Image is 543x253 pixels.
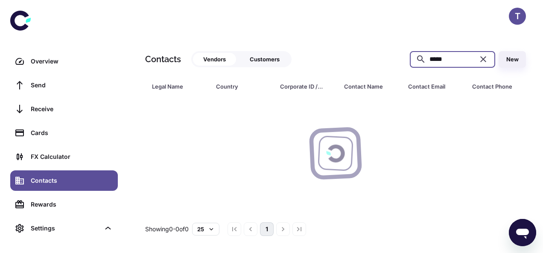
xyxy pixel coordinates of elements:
div: Send [31,80,113,90]
span: Contact Phone [472,80,526,92]
div: Legal Name [152,80,195,92]
iframe: Button to launch messaging window [509,219,536,246]
h1: Contacts [145,53,181,66]
div: FX Calculator [31,152,113,161]
button: New [499,51,526,68]
div: Receive [31,104,113,114]
a: Overview [10,51,118,72]
div: Country [216,80,259,92]
div: Corporate ID / VAT [280,80,323,92]
span: Corporate ID / VAT [280,80,334,92]
div: Settings [10,218,118,239]
span: Legal Name [152,80,206,92]
span: Contact Name [344,80,398,92]
button: 25 [192,223,219,236]
nav: pagination navigation [226,222,307,236]
button: T [509,8,526,25]
div: Cards [31,128,113,138]
div: Settings [31,224,100,233]
a: FX Calculator [10,147,118,167]
div: Contact Email [408,80,451,92]
span: Contact Email [408,80,462,92]
a: Rewards [10,194,118,215]
a: Contacts [10,170,118,191]
p: Showing 0-0 of 0 [145,224,189,234]
div: Contacts [31,176,113,185]
div: Rewards [31,200,113,209]
a: Send [10,75,118,95]
button: page 1 [260,222,274,236]
a: Cards [10,123,118,143]
div: Overview [31,57,113,66]
span: Country [216,80,270,92]
button: Customers [239,53,290,66]
div: Contact Phone [472,80,515,92]
div: Contact Name [344,80,387,92]
a: Receive [10,99,118,119]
